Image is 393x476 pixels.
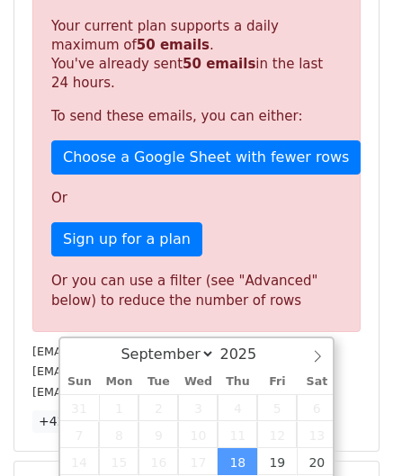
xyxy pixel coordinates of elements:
[215,346,280,363] input: Year
[257,394,297,421] span: September 5, 2025
[257,448,297,475] span: September 19, 2025
[218,421,257,448] span: September 11, 2025
[60,421,100,448] span: September 7, 2025
[297,448,336,475] span: September 20, 2025
[99,421,138,448] span: September 8, 2025
[51,140,361,175] a: Choose a Google Sheet with fewer rows
[32,410,108,433] a: +42 more
[51,17,342,93] p: Your current plan supports a daily maximum of . You've already sent in the last 24 hours.
[99,376,138,388] span: Mon
[60,394,100,421] span: August 31, 2025
[32,385,233,399] small: [EMAIL_ADDRESS][DOMAIN_NAME]
[99,394,138,421] span: September 1, 2025
[178,376,218,388] span: Wed
[257,376,297,388] span: Fri
[138,394,178,421] span: September 2, 2025
[257,421,297,448] span: September 12, 2025
[138,376,178,388] span: Tue
[137,37,210,53] strong: 50 emails
[138,448,178,475] span: September 16, 2025
[51,271,342,311] div: Or you can use a filter (see "Advanced" below) to reduce the number of rows
[218,376,257,388] span: Thu
[32,364,233,378] small: [EMAIL_ADDRESS][DOMAIN_NAME]
[138,421,178,448] span: September 9, 2025
[51,107,342,126] p: To send these emails, you can either:
[183,56,255,72] strong: 50 emails
[178,448,218,475] span: September 17, 2025
[297,421,336,448] span: September 13, 2025
[218,394,257,421] span: September 4, 2025
[32,345,233,358] small: [EMAIL_ADDRESS][DOMAIN_NAME]
[60,448,100,475] span: September 14, 2025
[178,394,218,421] span: September 3, 2025
[51,189,342,208] p: Or
[218,448,257,475] span: September 18, 2025
[99,448,138,475] span: September 15, 2025
[303,390,393,476] iframe: Chat Widget
[297,376,336,388] span: Sat
[178,421,218,448] span: September 10, 2025
[60,376,100,388] span: Sun
[51,222,202,256] a: Sign up for a plan
[297,394,336,421] span: September 6, 2025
